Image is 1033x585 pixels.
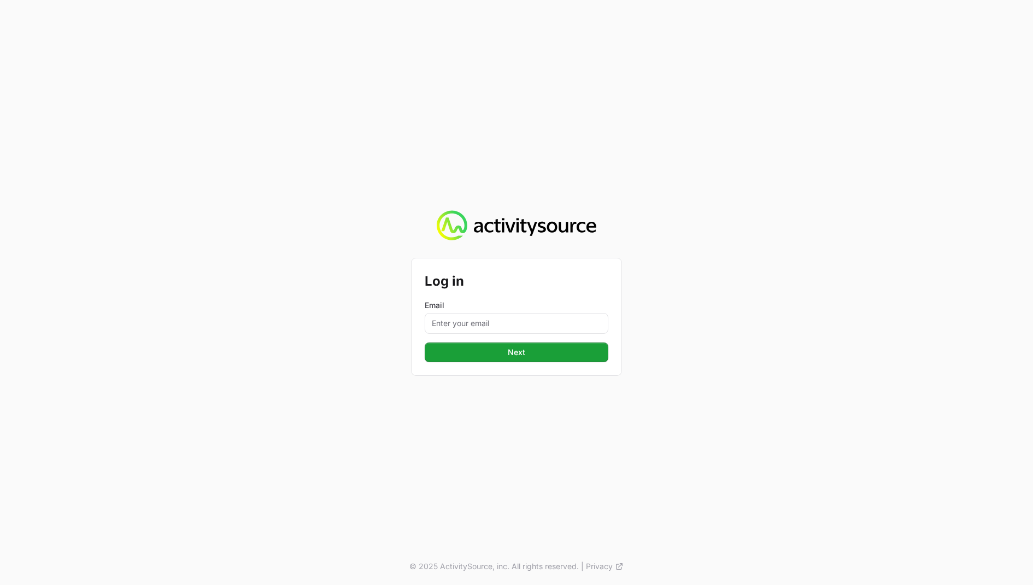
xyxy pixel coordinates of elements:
[409,561,579,572] p: © 2025 ActivitySource, inc. All rights reserved.
[431,346,602,359] span: Next
[425,271,608,291] h2: Log in
[437,210,596,241] img: Activity Source
[586,561,624,572] a: Privacy
[425,342,608,362] button: Next
[425,313,608,334] input: Enter your email
[425,300,608,311] label: Email
[581,561,584,572] span: |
